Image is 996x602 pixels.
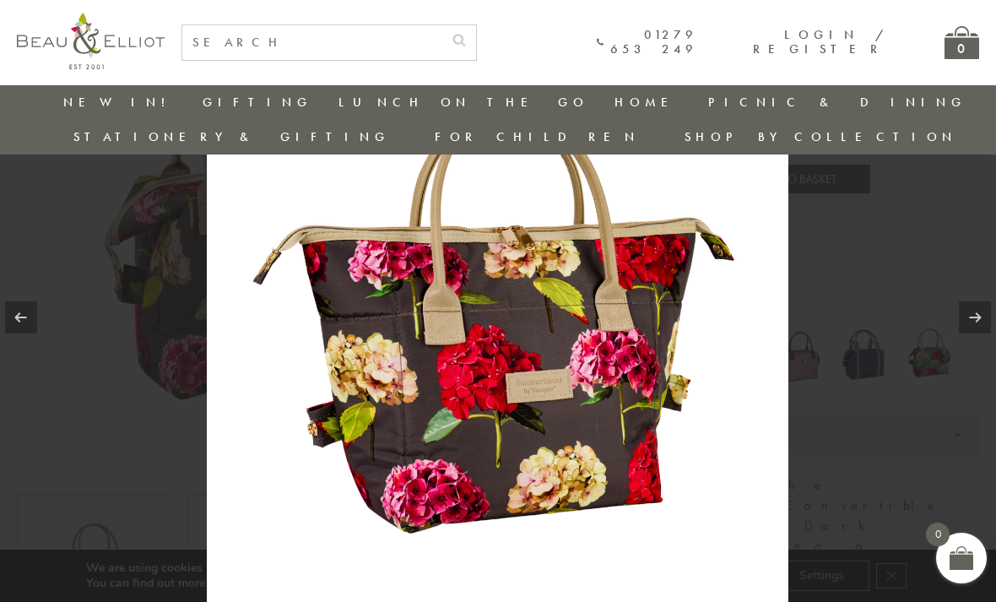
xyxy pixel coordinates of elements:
a: Stationery & Gifting [73,128,390,145]
input: SEARCH [182,25,442,60]
a: Login / Register [753,26,885,57]
a: Next [959,301,991,334]
a: Home [614,94,682,111]
a: Lunch On The Go [338,94,588,111]
a: For Children [435,128,640,145]
a: 01279 653 249 [597,28,698,57]
a: Previous [5,301,37,334]
img: logo [17,13,165,69]
span: 0 [926,523,950,546]
a: Shop by collection [685,128,957,145]
a: 0 [945,26,979,59]
a: Gifting [203,94,312,111]
a: Picnic & Dining [708,94,966,111]
a: New in! [63,94,176,111]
